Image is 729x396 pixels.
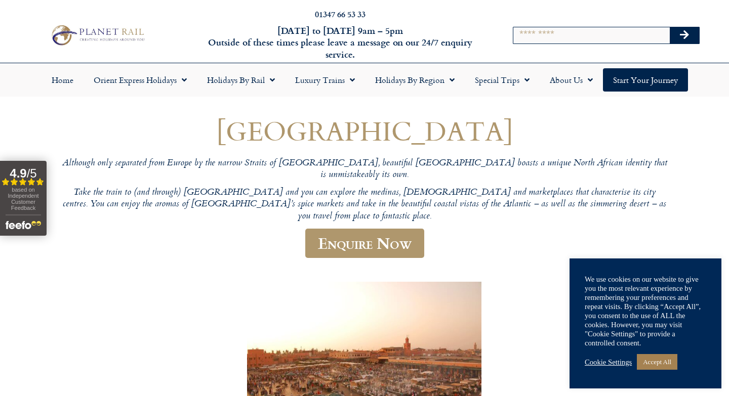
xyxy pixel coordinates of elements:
div: We use cookies on our website to give you the most relevant experience by remembering your prefer... [585,275,706,347]
a: 01347 66 53 33 [315,8,366,20]
img: Planet Rail Train Holidays Logo [48,23,147,47]
nav: Menu [5,68,724,92]
a: Home [42,68,84,92]
h6: [DATE] to [DATE] 9am – 5pm Outside of these times please leave a message on our 24/7 enquiry serv... [197,25,483,60]
button: Search [670,27,699,43]
a: Start your Journey [603,68,688,92]
a: Special Trips [465,68,540,92]
a: About Us [540,68,603,92]
h1: [GEOGRAPHIC_DATA] [61,116,668,146]
a: Orient Express Holidays [84,68,197,92]
a: Holidays by Region [365,68,465,92]
a: Luxury Trains [285,68,365,92]
p: Although only separated from Europe by the narrow Straits of [GEOGRAPHIC_DATA], beautiful [GEOGRA... [61,158,668,182]
p: Take the train to (and through) [GEOGRAPHIC_DATA] and you can explore the medinas, [DEMOGRAPHIC_D... [61,187,668,223]
a: Cookie Settings [585,358,632,367]
a: Enquire Now [305,229,424,258]
a: Accept All [637,354,677,370]
a: Holidays by Rail [197,68,285,92]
